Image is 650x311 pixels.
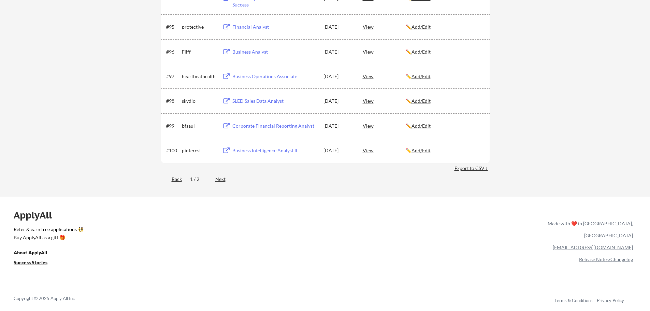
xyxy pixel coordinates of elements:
[323,73,353,80] div: [DATE]
[411,98,431,104] u: Add/Edit
[182,73,216,80] div: heartbeathealth
[14,227,405,234] a: Refer & earn free applications 👯‍♀️
[454,165,490,172] div: Export to CSV ↓
[323,48,353,55] div: [DATE]
[363,144,406,156] div: View
[166,48,179,55] div: #96
[14,235,82,240] div: Buy ApplyAll as a gift 🎁
[182,48,216,55] div: Fliff
[166,73,179,80] div: #97
[411,73,431,79] u: Add/Edit
[14,259,57,268] a: Success Stories
[411,123,431,129] u: Add/Edit
[166,123,179,129] div: #99
[363,119,406,132] div: View
[597,298,624,303] a: Privacy Policy
[323,147,353,154] div: [DATE]
[323,123,353,129] div: [DATE]
[406,48,483,55] div: ✏️
[363,95,406,107] div: View
[554,298,593,303] a: Terms & Conditions
[323,24,353,30] div: [DATE]
[363,20,406,33] div: View
[182,123,216,129] div: bfsaul
[406,24,483,30] div: ✏️
[411,24,431,30] u: Add/Edit
[553,244,633,250] a: [EMAIL_ADDRESS][DOMAIN_NAME]
[14,250,47,255] u: About ApplyAll
[14,249,57,258] a: About ApplyAll
[14,295,92,302] div: Copyright © 2025 Apply All Inc
[182,147,216,154] div: pinterest
[182,24,216,30] div: protective
[545,217,633,241] div: Made with ❤️ in [GEOGRAPHIC_DATA], [GEOGRAPHIC_DATA]
[232,98,317,104] div: SLED Sales Data Analyst
[232,48,317,55] div: Business Analyst
[166,147,179,154] div: #100
[406,123,483,129] div: ✏️
[232,73,317,80] div: Business Operations Associate
[411,147,431,153] u: Add/Edit
[232,24,317,30] div: Financial Analyst
[323,98,353,104] div: [DATE]
[406,147,483,154] div: ✏️
[232,123,317,129] div: Corporate Financial Reporting Analyst
[190,176,207,183] div: 1 / 2
[363,45,406,58] div: View
[161,176,182,183] div: Back
[363,70,406,82] div: View
[14,259,47,265] u: Success Stories
[411,49,431,55] u: Add/Edit
[182,98,216,104] div: skydio
[406,98,483,104] div: ✏️
[232,147,317,154] div: Business Intelligence Analyst II
[166,24,179,30] div: #95
[14,209,60,221] div: ApplyAll
[579,256,633,262] a: Release Notes/Changelog
[215,176,233,183] div: Next
[406,73,483,80] div: ✏️
[166,98,179,104] div: #98
[14,234,82,243] a: Buy ApplyAll as a gift 🎁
